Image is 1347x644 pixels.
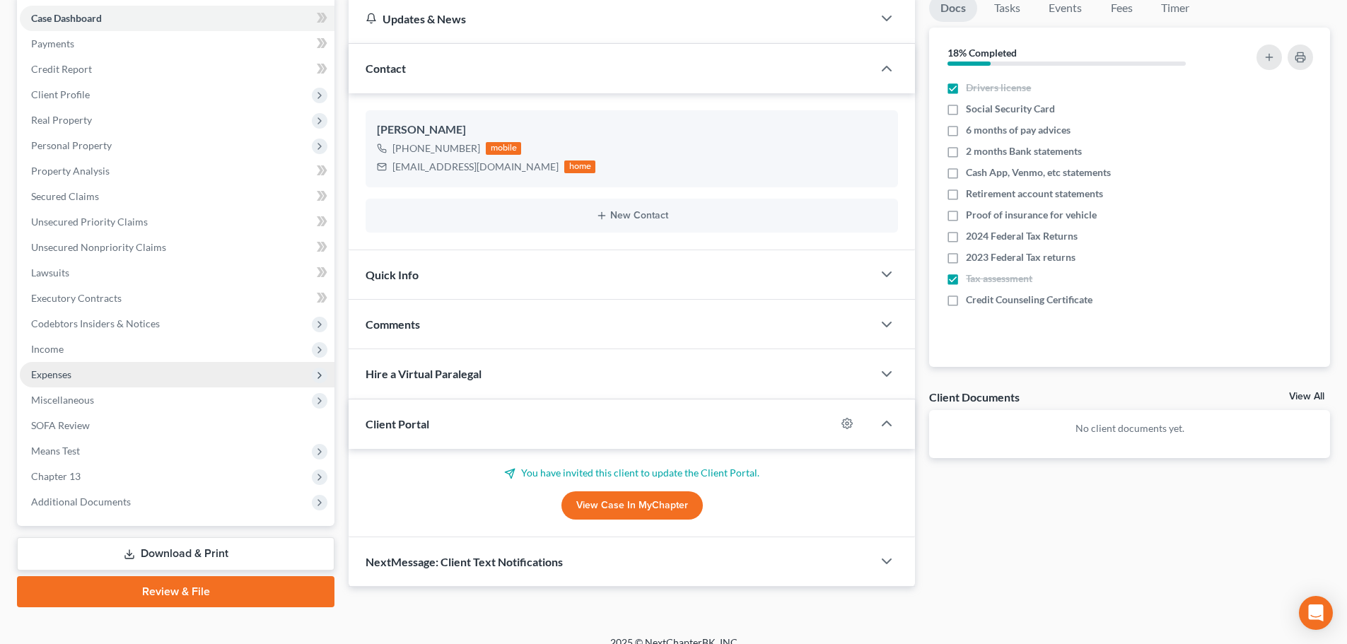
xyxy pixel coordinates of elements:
[31,445,80,457] span: Means Test
[20,158,334,184] a: Property Analysis
[20,184,334,209] a: Secured Claims
[31,267,69,279] span: Lawsuits
[564,160,595,173] div: home
[966,165,1111,180] span: Cash App, Venmo, etc statements
[31,114,92,126] span: Real Property
[20,260,334,286] a: Lawsuits
[31,190,99,202] span: Secured Claims
[377,122,887,139] div: [PERSON_NAME]
[31,470,81,482] span: Chapter 13
[20,413,334,438] a: SOFA Review
[966,187,1103,201] span: Retirement account statements
[31,63,92,75] span: Credit Report
[31,216,148,228] span: Unsecured Priority Claims
[561,491,703,520] a: View Case in MyChapter
[377,210,887,221] button: New Contact
[31,241,166,253] span: Unsecured Nonpriority Claims
[966,250,1075,264] span: 2023 Federal Tax returns
[31,12,102,24] span: Case Dashboard
[366,367,482,380] span: Hire a Virtual Paralegal
[366,11,856,26] div: Updates & News
[31,165,110,177] span: Property Analysis
[20,6,334,31] a: Case Dashboard
[392,160,559,174] div: [EMAIL_ADDRESS][DOMAIN_NAME]
[1299,596,1333,630] div: Open Intercom Messenger
[929,390,1020,404] div: Client Documents
[31,496,131,508] span: Additional Documents
[966,123,1071,137] span: 6 months of pay advices
[20,209,334,235] a: Unsecured Priority Claims
[31,343,64,355] span: Income
[31,139,112,151] span: Personal Property
[366,417,429,431] span: Client Portal
[20,31,334,57] a: Payments
[31,292,122,304] span: Executory Contracts
[966,271,1032,286] span: Tax assessment
[966,102,1055,116] span: Social Security Card
[31,419,90,431] span: SOFA Review
[31,37,74,49] span: Payments
[366,466,898,480] p: You have invited this client to update the Client Portal.
[20,286,334,311] a: Executory Contracts
[947,47,1017,59] strong: 18% Completed
[966,229,1078,243] span: 2024 Federal Tax Returns
[31,368,71,380] span: Expenses
[940,421,1319,435] p: No client documents yet.
[366,268,419,281] span: Quick Info
[20,57,334,82] a: Credit Report
[966,208,1097,222] span: Proof of insurance for vehicle
[17,576,334,607] a: Review & File
[966,81,1031,95] span: Drivers license
[31,317,160,329] span: Codebtors Insiders & Notices
[486,142,521,155] div: mobile
[1289,392,1324,402] a: View All
[966,144,1082,158] span: 2 months Bank statements
[20,235,334,260] a: Unsecured Nonpriority Claims
[366,62,406,75] span: Contact
[17,537,334,570] a: Download & Print
[392,141,480,156] div: [PHONE_NUMBER]
[966,293,1092,307] span: Credit Counseling Certificate
[31,88,90,100] span: Client Profile
[366,555,563,568] span: NextMessage: Client Text Notifications
[366,317,420,331] span: Comments
[31,394,94,406] span: Miscellaneous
